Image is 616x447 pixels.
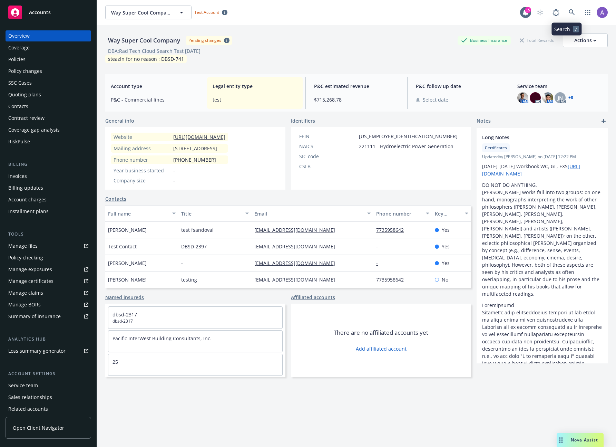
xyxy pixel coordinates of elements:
span: - [173,177,175,184]
div: Year business started [114,167,170,174]
a: RiskPulse [6,136,91,147]
div: Total Rewards [516,36,557,45]
span: Yes [442,243,450,250]
div: Overview [8,30,30,41]
div: Manage claims [8,287,43,298]
a: Start snowing [533,6,547,19]
a: Quoting plans [6,89,91,100]
span: [PERSON_NAME] [108,276,147,283]
a: Search [565,6,579,19]
div: Installment plans [8,206,49,217]
span: Identifiers [291,117,315,124]
div: NAICS [299,143,356,150]
div: Pending changes [188,37,221,43]
span: - [173,167,175,174]
span: Notes [477,117,491,125]
p: DO NOT DO ANYTHING. [PERSON_NAME] works fall into two groups: on one hand, monographs interpretin... [482,181,602,297]
a: Policy checking [6,252,91,263]
div: Summary of insurance [8,311,61,322]
span: P&C - Commercial lines [111,96,196,103]
a: Invoices [6,171,91,182]
a: [EMAIL_ADDRESS][DOMAIN_NAME] [254,260,341,266]
div: Actions [574,34,596,47]
div: Sales relationships [8,392,52,403]
span: P&C follow up date [416,83,501,90]
span: Yes [442,226,450,234]
div: Company size [114,177,170,184]
span: $715,268.78 [314,96,399,103]
a: add [599,117,608,125]
a: Contacts [105,195,126,202]
a: Pacific InterWest Building Consultants, Inc. [113,335,212,342]
a: Summary of insurance [6,311,91,322]
div: Mailing address [114,145,170,152]
span: Test Account [194,9,219,15]
span: - [181,259,183,267]
div: Manage files [8,240,38,251]
div: RiskPulse [8,136,30,147]
span: JN [558,94,563,102]
a: [EMAIL_ADDRESS][DOMAIN_NAME] [254,276,341,283]
div: Way Super Cool Company [105,36,183,45]
a: Report a Bug [549,6,563,19]
span: [STREET_ADDRESS] [173,145,217,152]
a: Affiliated accounts [291,294,335,301]
a: Sales relationships [6,392,91,403]
img: photo [530,92,541,103]
span: P&C estimated revenue [314,83,399,90]
a: 7735958642 [376,276,409,283]
span: [US_EMPLOYER_IDENTIFICATION_NUMBER] [359,133,458,140]
span: No [442,276,448,283]
span: Pending changes [186,36,232,45]
div: Policy checking [8,252,43,263]
div: Quoting plans [8,89,41,100]
span: 221111 - Hydroelectric Power Generation [359,143,453,150]
div: Billing [6,161,91,168]
span: test fsandoval [181,226,214,234]
span: dbsd-2317 [113,318,278,324]
button: Way Super Cool Company [105,6,192,19]
span: [PERSON_NAME] [108,259,147,267]
span: Account type [111,83,196,90]
div: Manage BORs [8,299,41,310]
a: 7735958642 [376,227,409,233]
img: photo [517,92,528,103]
a: Contacts [6,101,91,112]
span: General info [105,117,134,124]
a: Manage exposures [6,264,91,275]
a: [EMAIL_ADDRESS][DOMAIN_NAME] [254,243,341,250]
span: Service team [517,83,602,90]
button: Phone number [373,205,432,222]
div: Service team [8,380,38,391]
button: Full name [105,205,178,222]
a: [URL][DOMAIN_NAME] [173,134,225,140]
div: Contract review [8,113,45,124]
div: Account settings [6,370,91,377]
span: Select date [423,96,448,103]
span: There are no affiliated accounts yet [334,329,428,337]
div: Invoices [8,171,27,182]
div: FEIN [299,133,356,140]
div: Policies [8,54,26,65]
a: +8 [568,96,573,100]
a: - [376,260,383,266]
a: Overview [6,30,91,41]
div: Related accounts [8,403,48,415]
div: Loss summary generator [8,345,66,356]
div: steazin for no reason : DBSD-741 [105,55,187,63]
a: Loss summary generator [6,345,91,356]
a: Policies [6,54,91,65]
span: Test Account [192,9,230,16]
a: Add affiliated account [356,345,407,352]
span: Nova Assist [571,437,598,443]
span: Updated by [PERSON_NAME] on [DATE] 12:22 PM [482,154,602,160]
img: photo [597,7,608,18]
a: Accounts [6,3,91,22]
span: Open Client Navigator [13,424,64,431]
button: Actions [563,34,608,47]
a: SSC Cases [6,77,91,88]
div: Tools [6,231,91,238]
div: Title [181,210,241,217]
span: testing [181,276,197,283]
